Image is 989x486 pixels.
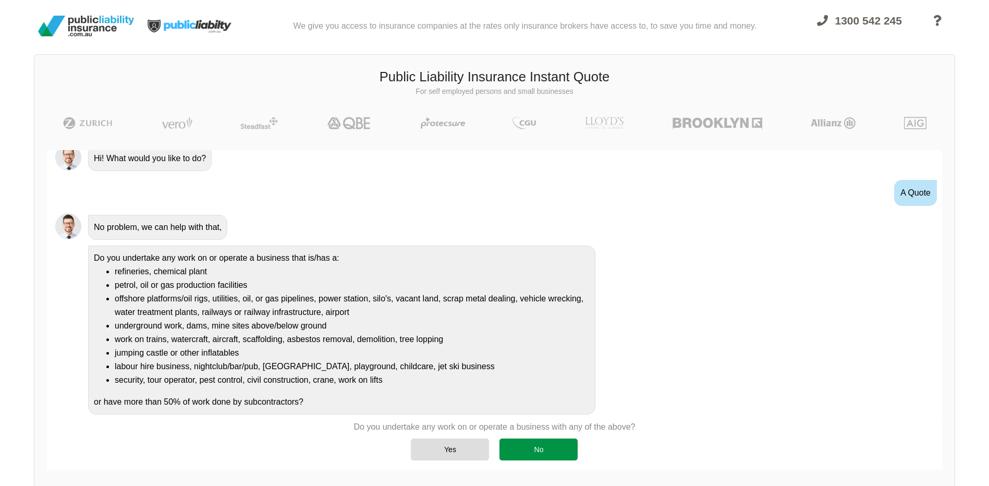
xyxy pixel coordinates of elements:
[55,213,81,239] img: Chatbot | PLI
[668,117,766,129] img: Brooklyn | Public Liability Insurance
[115,265,590,278] li: refineries, chemical plant
[808,8,911,48] a: 1300 542 245
[34,11,138,41] img: Public Liability Insurance
[894,180,937,206] div: A Quote
[115,360,590,373] li: labour hire business, nightclub/bar/pub, [GEOGRAPHIC_DATA], playground, childcare, jet ski business
[499,439,578,460] div: No
[805,117,861,129] img: Allianz | Public Liability Insurance
[88,246,595,415] div: Do you undertake any work on or operate a business that is/has a: or have more than 50% of work d...
[321,117,377,129] img: QBE | Public Liability Insurance
[115,319,590,333] li: underground work, dams, mine sites above/below ground
[115,333,590,346] li: work on trains, watercraft, aircraft, scaffolding, asbestos removal, demolition, tree lopping
[411,439,489,460] div: Yes
[354,421,636,433] p: Do you undertake any work on or operate a business with any of the above?
[58,117,117,129] img: Zurich | Public Liability Insurance
[900,117,931,129] img: AIG | Public Liability Insurance
[42,68,947,87] h3: Public Liability Insurance Instant Quote
[417,117,469,129] img: Protecsure | Public Liability Insurance
[157,117,197,129] img: Vero | Public Liability Insurance
[293,4,756,48] div: We give you access to insurance companies at the rates only insurance brokers have access to, to ...
[55,144,81,171] img: Chatbot | PLI
[115,346,590,360] li: jumping castle or other inflatables
[508,117,540,129] img: CGU | Public Liability Insurance
[88,146,212,171] div: Hi! What would you like to do?
[138,4,242,48] img: Public Liability Insurance Light
[835,15,902,27] span: 1300 542 245
[579,117,629,129] img: LLOYD's | Public Liability Insurance
[88,215,227,240] div: No problem, we can help with that,
[115,278,590,292] li: petrol, oil or gas production facilities
[115,373,590,387] li: security, tour operator, pest control, civil construction, crane, work on lifts
[115,292,590,319] li: offshore platforms/oil rigs, utilities, oil, or gas pipelines, power station, silo's, vacant land...
[42,87,947,97] p: For self employed persons and small businesses
[236,117,282,129] img: Steadfast | Public Liability Insurance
